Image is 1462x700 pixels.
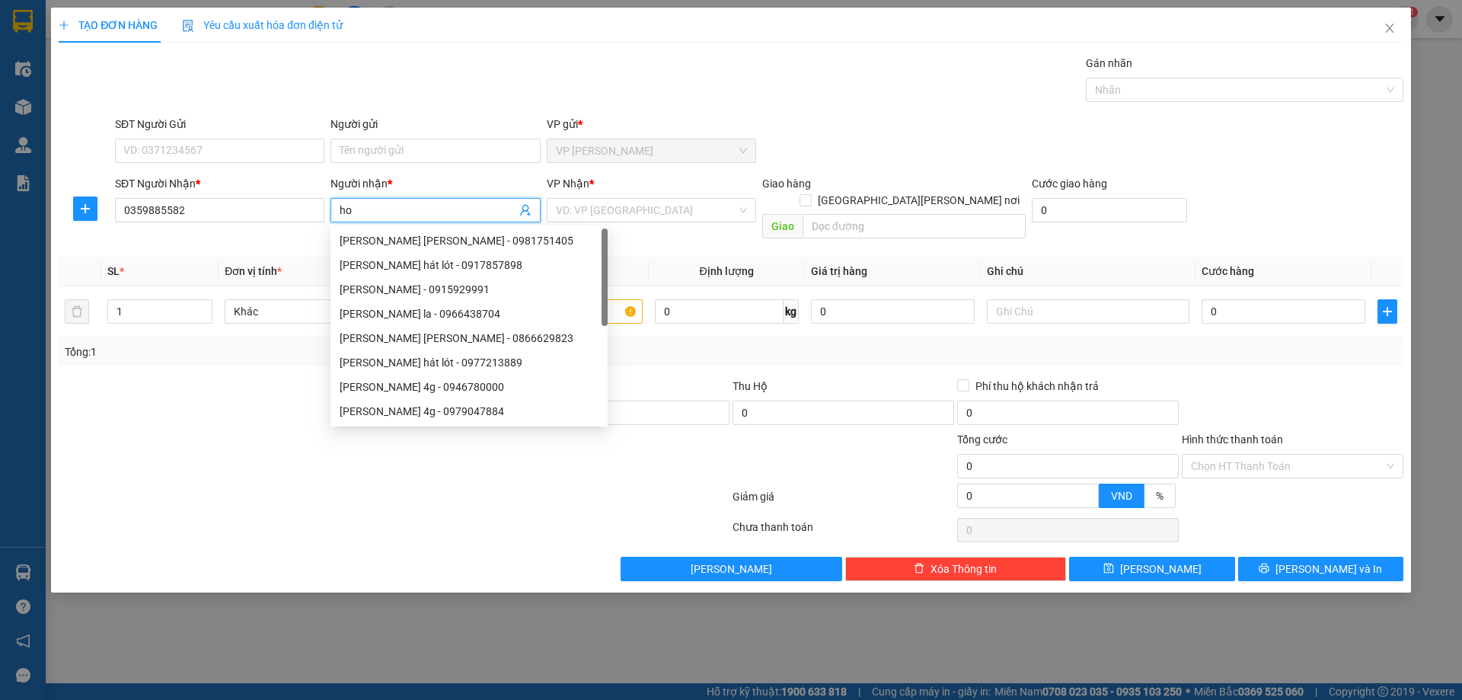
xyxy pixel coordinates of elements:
[733,380,768,392] span: Thu Hộ
[182,20,194,32] img: icon
[19,110,266,136] b: GỬI : VP [PERSON_NAME]
[957,433,1007,446] span: Tổng cước
[340,232,599,249] div: [PERSON_NAME] [PERSON_NAME] - 0981751405
[691,561,772,577] span: [PERSON_NAME]
[1156,490,1164,502] span: %
[330,326,608,350] div: hoan chiềng Sinh - 0866629823
[1275,561,1382,577] span: [PERSON_NAME] và In
[519,204,531,216] span: user-add
[330,253,608,277] div: hoàn hát lót - 0917857898
[1378,305,1397,318] span: plus
[731,488,956,515] div: Giảm giá
[142,37,637,56] li: Số 378 [PERSON_NAME] ( [PERSON_NAME] nhà khách [GEOGRAPHIC_DATA])
[340,403,599,420] div: [PERSON_NAME] 4g - 0979047884
[59,19,158,31] span: TẠO ĐƠN HÀNG
[811,265,867,277] span: Giá trị hàng
[1259,563,1269,575] span: printer
[1368,8,1411,50] button: Close
[330,375,608,399] div: hoàn 4g - 0946780000
[225,265,282,277] span: Đơn vị tính
[65,344,564,360] div: Tổng: 1
[845,557,1067,581] button: deleteXóa Thông tin
[182,19,343,31] span: Yêu cầu xuất hóa đơn điện tử
[1069,557,1234,581] button: save[PERSON_NAME]
[556,139,747,162] span: VP Thanh Xuân
[142,56,637,75] li: Hotline: 0965551559
[330,302,608,326] div: hoan hiền mường la - 0966438704
[65,299,89,324] button: delete
[784,299,799,324] span: kg
[115,116,324,133] div: SĐT Người Gửi
[1182,433,1283,446] label: Hình thức thanh toán
[547,177,589,190] span: VP Nhận
[340,354,599,371] div: [PERSON_NAME] hát lót - 0977213889
[914,563,924,575] span: delete
[1120,561,1202,577] span: [PERSON_NAME]
[987,299,1189,324] input: Ghi Chú
[803,214,1026,238] input: Dọc đường
[74,203,97,215] span: plus
[330,116,540,133] div: Người gửi
[1032,177,1107,190] label: Cước giao hàng
[115,175,324,192] div: SĐT Người Nhận
[1202,265,1254,277] span: Cước hàng
[340,330,599,347] div: [PERSON_NAME] [PERSON_NAME] - 0866629823
[340,379,599,395] div: [PERSON_NAME] 4g - 0946780000
[811,299,975,324] input: 0
[1103,563,1114,575] span: save
[547,116,756,133] div: VP gửi
[731,519,956,545] div: Chưa thanh toán
[107,265,120,277] span: SL
[969,378,1105,395] span: Phí thu hộ khách nhận trả
[73,197,97,221] button: plus
[330,175,540,192] div: Người nhận
[621,557,842,581] button: [PERSON_NAME]
[330,277,608,302] div: hoan m châu - 0915929991
[59,20,69,30] span: plus
[508,401,729,425] input: Ghi chú đơn hàng
[762,177,811,190] span: Giao hàng
[340,257,599,273] div: [PERSON_NAME] hát lót - 0917857898
[330,350,608,375] div: minh hoan hát lót - 0977213889
[1086,57,1132,69] label: Gán nhãn
[1032,198,1187,222] input: Cước giao hàng
[234,300,418,323] span: Khác
[700,265,754,277] span: Định lượng
[1377,299,1397,324] button: plus
[1111,490,1132,502] span: VND
[812,192,1026,209] span: [GEOGRAPHIC_DATA][PERSON_NAME] nơi
[340,305,599,322] div: [PERSON_NAME] la - 0966438704
[1384,22,1396,34] span: close
[931,561,997,577] span: Xóa Thông tin
[330,229,608,253] div: hoàn gia lâm - 0981751405
[762,214,803,238] span: Giao
[1238,557,1403,581] button: printer[PERSON_NAME] và In
[340,281,599,298] div: [PERSON_NAME] - 0915929991
[981,257,1195,286] th: Ghi chú
[330,399,608,424] div: tién hoan 4g - 0979047884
